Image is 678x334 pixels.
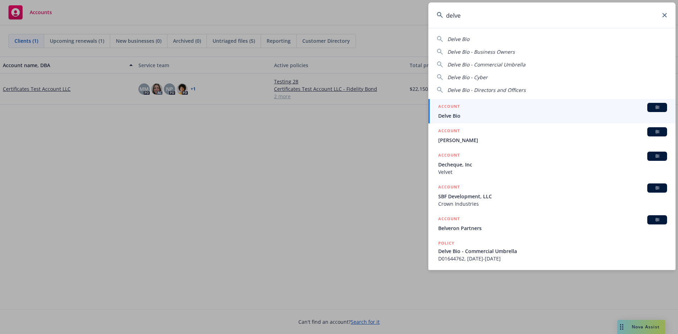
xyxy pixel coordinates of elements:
span: SBF Development, LLC [438,193,667,200]
h5: ACCOUNT [438,152,460,160]
input: Search... [428,2,676,28]
span: [PERSON_NAME] [438,136,667,144]
a: ACCOUNTBIDelve Bio [428,99,676,123]
span: Belveron Partners [438,224,667,232]
span: Delve Bio - Directors and Officers [447,87,526,93]
span: Delve Bio [438,112,667,119]
a: ACCOUNTBIBelveron Partners [428,211,676,236]
h5: POLICY [438,240,454,247]
h5: ACCOUNT [438,215,460,224]
span: Decheque, Inc [438,161,667,168]
span: D01644762, [DATE]-[DATE] [438,255,667,262]
span: Velvet [438,168,667,176]
a: ACCOUNTBISBF Development, LLCCrown Industries [428,180,676,211]
span: BI [650,217,664,223]
span: BI [650,185,664,191]
h5: ACCOUNT [438,127,460,136]
span: Delve Bio - Commercial Umbrella [438,247,667,255]
h5: ACCOUNT [438,183,460,192]
span: Delve Bio - Commercial Umbrella [447,61,525,68]
span: Delve Bio [447,36,469,42]
span: Delve Bio - Business Owners [447,48,515,55]
span: Delve Bio - Cyber [447,74,488,81]
span: Crown Industries [438,200,667,207]
span: BI [650,153,664,159]
a: POLICYDelve Bio - Commercial UmbrellaD01644762, [DATE]-[DATE] [428,236,676,266]
span: BI [650,129,664,135]
h5: ACCOUNT [438,103,460,111]
a: ACCOUNTBIDecheque, IncVelvet [428,148,676,180]
span: BI [650,104,664,111]
a: ACCOUNTBI[PERSON_NAME] [428,123,676,148]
